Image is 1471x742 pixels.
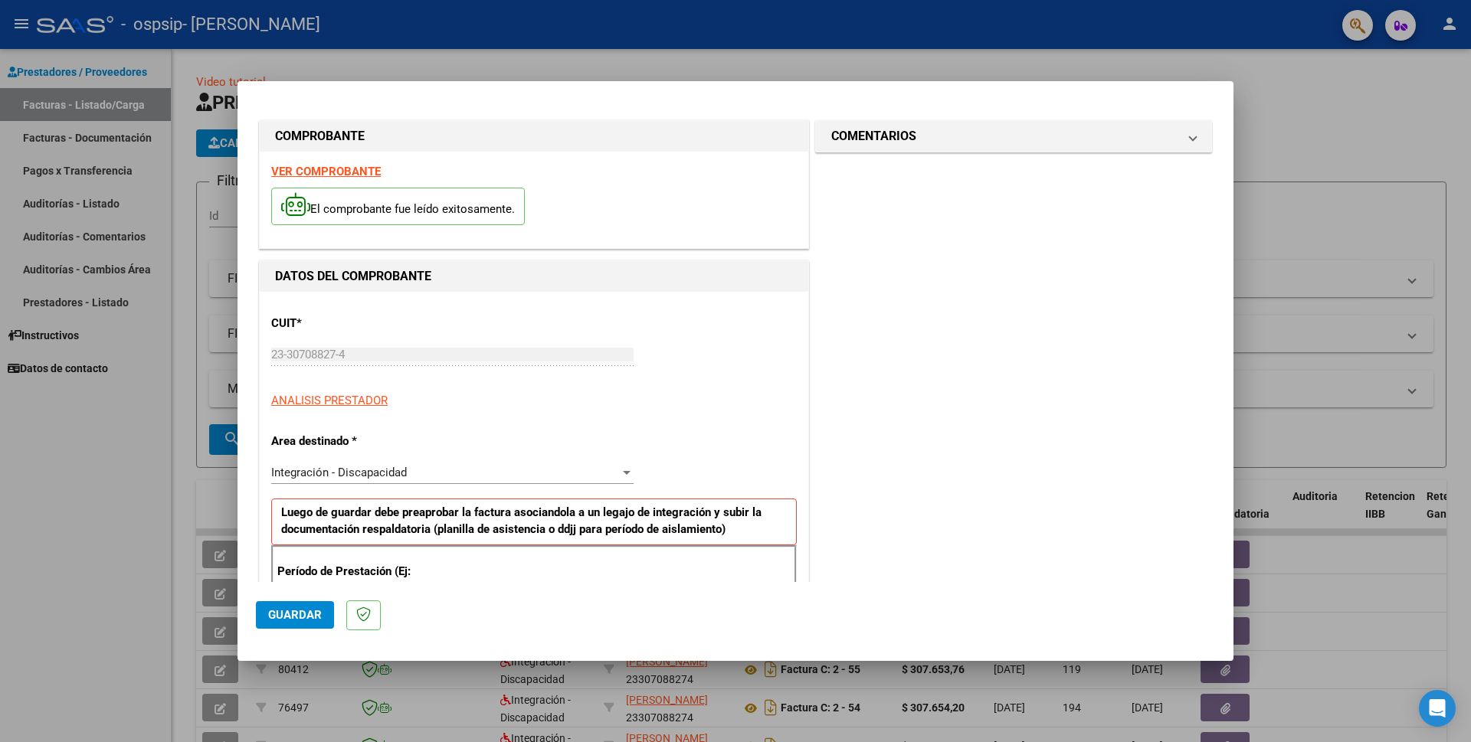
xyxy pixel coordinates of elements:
[271,315,429,332] p: CUIT
[271,165,381,178] a: VER COMPROBANTE
[816,121,1211,152] mat-expansion-panel-header: COMENTARIOS
[268,608,322,622] span: Guardar
[1419,690,1456,727] div: Open Intercom Messenger
[271,466,407,479] span: Integración - Discapacidad
[271,433,429,450] p: Area destinado *
[831,127,916,145] h1: COMENTARIOS
[271,188,525,225] p: El comprobante fue leído exitosamente.
[281,505,762,537] strong: Luego de guardar debe preaprobar la factura asociandola a un legajo de integración y subir la doc...
[256,601,334,629] button: Guardar
[275,269,431,283] strong: DATOS DEL COMPROBANTE
[275,129,365,143] strong: COMPROBANTE
[271,394,388,407] span: ANALISIS PRESTADOR
[277,563,431,597] p: Período de Prestación (Ej: 202305 para Mayo 2023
